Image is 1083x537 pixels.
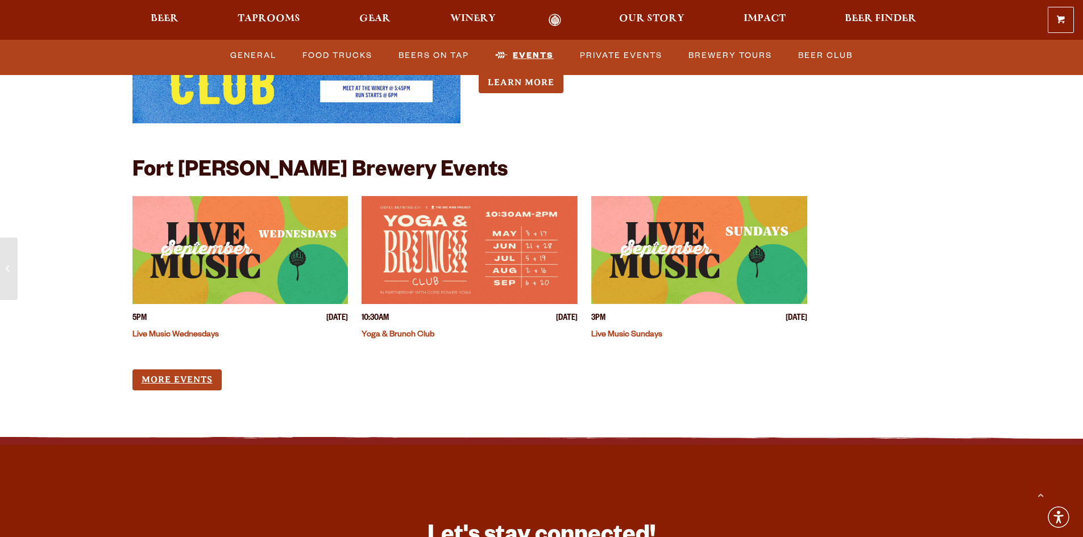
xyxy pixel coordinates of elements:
[591,196,807,304] a: View event details
[362,313,389,325] span: 10:30AM
[450,14,496,23] span: Winery
[326,313,348,325] span: [DATE]
[132,160,508,185] h2: Fort [PERSON_NAME] Brewery Events
[736,14,793,27] a: Impact
[479,72,563,93] a: Learn more about Odell Run Club
[226,43,281,69] a: General
[359,14,391,23] span: Gear
[1026,480,1055,509] a: Scroll to top
[591,313,605,325] span: 3PM
[230,14,308,27] a: Taprooms
[132,331,219,340] a: Live Music Wednesdays
[845,14,916,23] span: Beer Finder
[534,14,576,27] a: Odell Home
[591,331,662,340] a: Live Music Sundays
[744,14,786,23] span: Impact
[491,43,558,69] a: Events
[575,43,667,69] a: Private Events
[238,14,300,23] span: Taprooms
[132,313,147,325] span: 5PM
[619,14,684,23] span: Our Story
[352,14,398,27] a: Gear
[794,43,857,69] a: Beer Club
[1046,505,1071,530] div: Accessibility Menu
[362,331,434,340] a: Yoga & Brunch Club
[786,313,807,325] span: [DATE]
[443,14,503,27] a: Winery
[556,313,578,325] span: [DATE]
[394,43,474,69] a: Beers on Tap
[298,43,377,69] a: Food Trucks
[151,14,179,23] span: Beer
[684,43,777,69] a: Brewery Tours
[837,14,924,27] a: Beer Finder
[612,14,692,27] a: Our Story
[132,369,222,390] a: More Events (opens in a new window)
[132,196,348,304] a: View event details
[143,14,186,27] a: Beer
[362,196,578,304] a: View event details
